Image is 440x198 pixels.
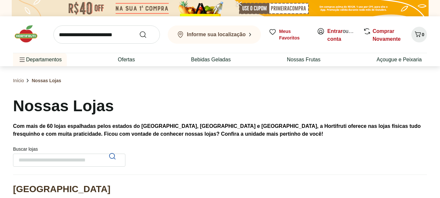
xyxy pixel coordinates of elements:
[13,95,114,117] h1: Nossas Lojas
[105,148,120,164] button: Pesquisar
[18,52,26,68] button: Menu
[269,28,309,41] a: Meus Favoritos
[191,56,231,64] a: Bebidas Geladas
[376,56,422,64] a: Açougue e Peixaria
[13,154,125,167] input: Buscar lojasPesquisar
[118,56,135,64] a: Ofertas
[13,77,24,84] a: Início
[18,52,62,68] span: Departamentos
[411,27,427,42] button: Carrinho
[287,56,320,64] a: Nossas Frutas
[53,25,160,44] input: search
[139,31,155,38] button: Submit Search
[373,28,401,42] a: Comprar Novamente
[187,32,246,37] b: Informe sua localização
[327,28,343,34] a: Entrar
[279,28,309,41] span: Meus Favoritos
[168,25,261,44] button: Informe sua localização
[13,122,427,138] p: Com mais de 60 lojas espalhadas pelos estados do [GEOGRAPHIC_DATA], [GEOGRAPHIC_DATA] e [GEOGRAPH...
[13,146,125,167] label: Buscar lojas
[32,77,61,84] span: Nossas Lojas
[13,183,110,196] h2: [GEOGRAPHIC_DATA]
[13,24,46,44] img: Hortifruti
[327,27,356,43] span: ou
[422,32,424,37] span: 0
